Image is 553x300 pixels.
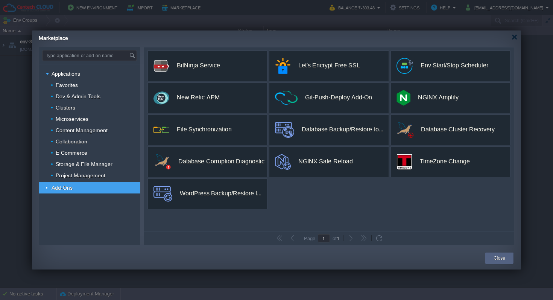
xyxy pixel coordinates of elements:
div: NGINX Safe Reload [298,154,353,169]
div: Git-Push-Deploy Add-On [305,90,372,105]
a: Dev & Admin Tools [55,93,102,100]
a: Clusters [55,104,76,111]
a: E-Commerce [55,149,88,156]
img: newrelic_70x70.png [153,90,169,106]
div: New Relic APM [177,90,220,105]
a: Favorites [55,82,79,88]
span: Marketplace [39,35,68,41]
div: WordPress Backup/Restore for the filesystem and the databases [180,186,262,201]
div: Database Corruption Diagnostic [178,154,264,169]
img: logo.png [153,58,169,74]
img: icon.png [153,122,169,138]
div: TimeZone Change [420,154,470,169]
img: logo.png [397,58,413,74]
div: Let's Encrypt Free SSL [298,58,360,73]
a: Applications [51,70,81,77]
span: 1 [337,236,339,241]
a: Collaboration [55,138,88,145]
div: File Synchronization [177,122,232,137]
a: Add-Ons [51,184,74,191]
img: nginx-amplify-logo.png [397,90,410,106]
div: BitNinja Service [177,58,220,73]
img: ci-cd-icon.png [275,91,298,105]
img: database-recovery.png [397,122,413,138]
div: NGINX Amplify [418,90,459,105]
div: of [330,235,342,241]
img: backup-logo.png [275,122,294,138]
div: Env Start/Stop Scheduler [421,58,488,73]
img: backup-logo.svg [153,186,172,202]
a: Content Management [55,127,109,134]
a: Project Management [55,172,106,179]
img: timezone-logo.png [397,154,412,170]
div: Database Backup/Restore for the filesystem and the databases [302,122,383,137]
a: Storage & File Manager [55,161,114,168]
button: Close [494,254,505,262]
img: letsencrypt.png [275,58,291,74]
a: Microservices [55,116,90,122]
img: logo.svg [275,154,291,170]
img: database-corruption-check.png [153,154,171,170]
div: Page [301,236,318,241]
div: Database Cluster Recovery [421,122,495,137]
